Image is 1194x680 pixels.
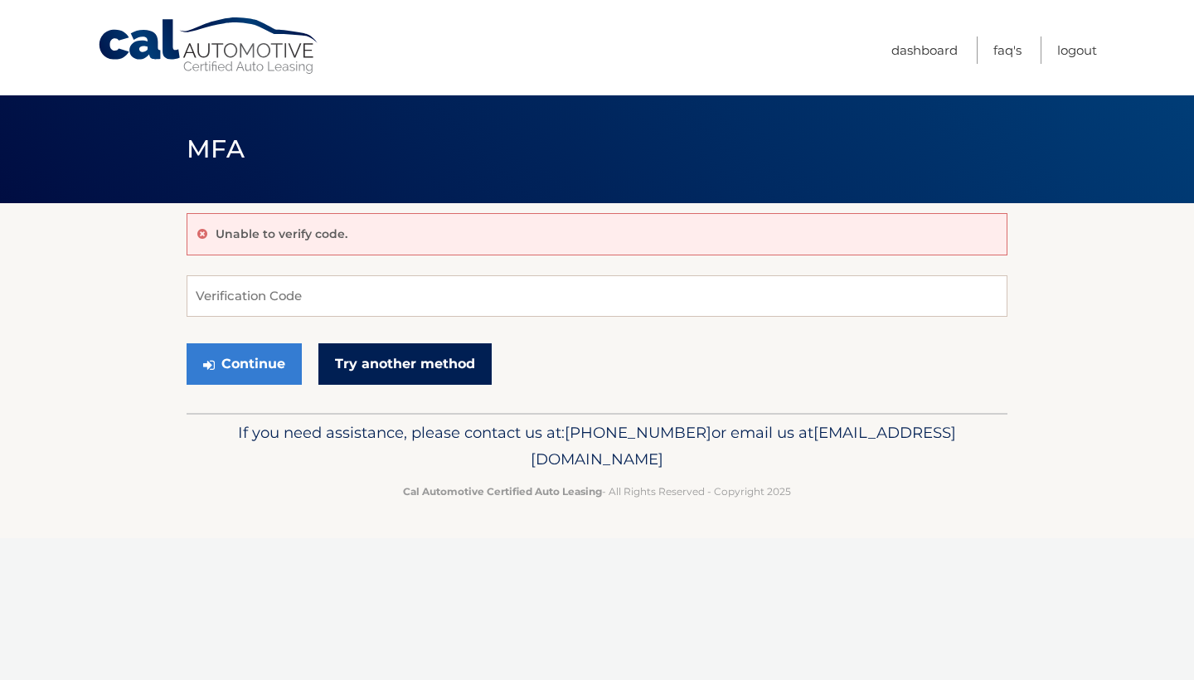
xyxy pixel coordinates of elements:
[565,423,711,442] span: [PHONE_NUMBER]
[1057,36,1097,64] a: Logout
[97,17,321,75] a: Cal Automotive
[993,36,1022,64] a: FAQ's
[187,134,245,164] span: MFA
[403,485,602,498] strong: Cal Automotive Certified Auto Leasing
[531,423,956,469] span: [EMAIL_ADDRESS][DOMAIN_NAME]
[216,226,347,241] p: Unable to verify code.
[187,343,302,385] button: Continue
[197,483,997,500] p: - All Rights Reserved - Copyright 2025
[197,420,997,473] p: If you need assistance, please contact us at: or email us at
[891,36,958,64] a: Dashboard
[318,343,492,385] a: Try another method
[187,275,1007,317] input: Verification Code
